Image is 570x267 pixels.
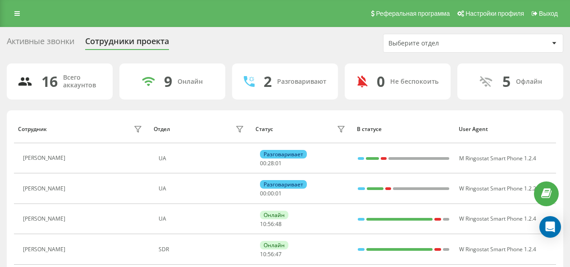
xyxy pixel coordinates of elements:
div: [PERSON_NAME] [23,246,68,253]
div: SDR [159,246,246,253]
span: Выход [539,10,558,17]
div: В статусе [357,126,450,132]
div: UA [159,186,246,192]
div: : : [260,160,282,167]
div: [PERSON_NAME] [23,186,68,192]
span: 00 [268,190,274,197]
div: User Agent [459,126,552,132]
div: [PERSON_NAME] [23,155,68,161]
span: W Ringostat Smart Phone 1.2.4 [459,245,536,253]
div: 0 [377,73,385,90]
span: 56 [268,220,274,228]
div: Разговаривает [260,150,307,158]
div: : : [260,190,282,197]
span: Настройки профиля [465,10,524,17]
span: 28 [268,159,274,167]
div: Open Intercom Messenger [539,216,561,238]
span: 56 [268,250,274,258]
span: 47 [275,250,282,258]
div: 9 [164,73,172,90]
div: Статус [255,126,273,132]
span: M Ringostat Smart Phone 1.2.4 [459,154,536,162]
div: Разговаривает [260,180,307,189]
div: Выберите отдел [388,40,496,47]
div: Отдел [154,126,170,132]
span: 00 [260,190,266,197]
div: Не беспокоить [390,78,438,86]
span: W Ringostat Smart Phone 1.2.4 [459,215,536,222]
div: 2 [264,73,272,90]
div: [PERSON_NAME] [23,216,68,222]
div: Онлайн [260,241,288,249]
span: 00 [260,159,266,167]
div: Активные звонки [7,36,74,50]
div: : : [260,251,282,258]
div: Онлайн [260,211,288,219]
div: UA [159,216,246,222]
div: 5 [502,73,511,90]
span: 10 [260,220,266,228]
span: W Ringostat Smart Phone 1.2.2 [459,185,536,192]
div: Всего аккаунтов [63,74,102,89]
div: Разговаривают [277,78,326,86]
span: 48 [275,220,282,228]
span: 01 [275,190,282,197]
span: Реферальная программа [376,10,450,17]
span: 01 [275,159,282,167]
div: Онлайн [178,78,203,86]
div: UA [159,155,246,162]
div: 16 [41,73,58,90]
span: 10 [260,250,266,258]
div: : : [260,221,282,227]
div: Офлайн [516,78,542,86]
div: Сотрудники проекта [85,36,169,50]
div: Сотрудник [18,126,47,132]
